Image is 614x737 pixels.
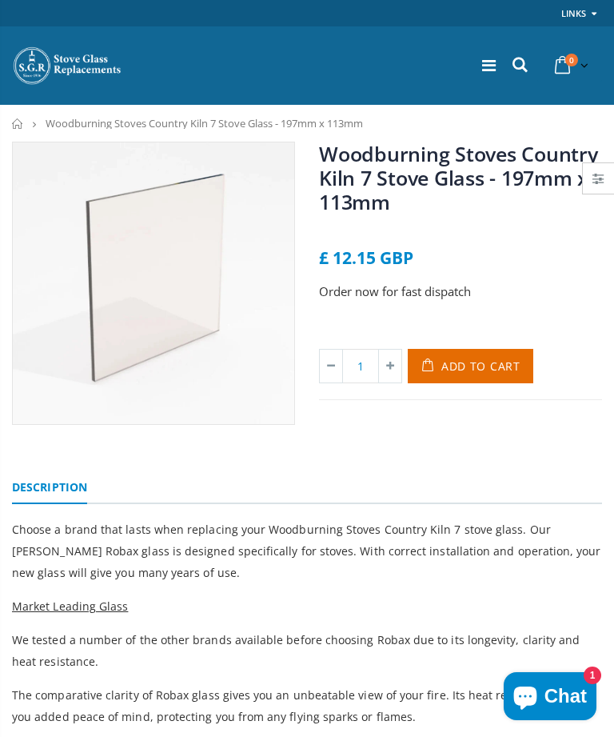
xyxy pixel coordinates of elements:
a: Woodburning Stoves Country Kiln 7 Stove Glass - 197mm x 113mm [319,140,598,215]
span: We tested a number of the other brands available before choosing Robax due to its longevity, clar... [12,632,580,669]
img: squarestoveglass_36f70a67-20b3-40db-91e9-595ebfac41d4_800x_crop_center.webp [13,142,294,424]
a: Description [12,472,87,504]
span: £ 12.15 GBP [319,246,413,269]
a: 0 [548,50,592,81]
span: The comparative clarity of Robax glass gives you an unbeatable view of your fire. Its heat resist... [12,687,583,724]
span: Market Leading Glass [12,599,128,614]
inbox-online-store-chat: Shopify online store chat [499,672,601,724]
span: Add to Cart [441,358,520,374]
img: Stove Glass Replacement [12,46,124,86]
a: Links [561,3,586,23]
a: Home [12,118,24,129]
span: 0 [565,54,578,66]
span: Choose a brand that lasts when replacing your Woodburning Stoves Country Kiln 7 stove glass. Our ... [12,522,601,580]
span: Woodburning Stoves Country Kiln 7 Stove Glass - 197mm x 113mm [46,116,363,130]
a: Menu [482,54,496,76]
p: Order now for fast dispatch [319,282,602,301]
button: Add to Cart [408,349,533,383]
